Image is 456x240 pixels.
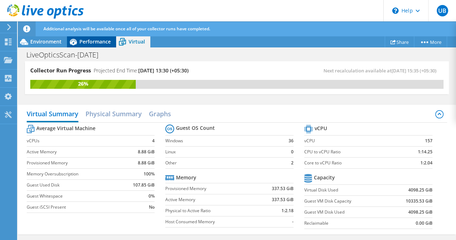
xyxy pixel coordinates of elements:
label: Guest iSCSI Present [27,204,124,211]
span: [DATE] 13:30 (+05:30) [138,67,188,74]
b: 36 [289,137,294,144]
b: 0 [291,148,294,155]
label: vCPUs [27,137,124,144]
b: vCPU [315,125,327,132]
label: Active Memory [27,148,124,155]
label: Guest VM Disk Capacity [304,198,388,205]
b: 1:2.18 [281,207,294,214]
b: 4098.25 GiB [408,209,432,216]
b: 337.53 GiB [272,196,294,203]
b: 2 [291,159,294,167]
label: Provisioned Memory [165,185,256,192]
svg: \n [392,7,399,14]
span: Performance [79,38,111,45]
b: 1:2.04 [420,159,432,167]
label: Other [165,159,282,167]
label: Virtual Disk Used [304,187,388,194]
b: 10335.53 GiB [406,198,432,205]
b: 1:14.25 [418,148,432,155]
label: Guest Used Disk [27,182,124,189]
b: No [149,204,155,211]
label: Core to vCPU Ratio [304,159,399,167]
span: Virtual [129,38,145,45]
h2: Graphs [149,107,171,121]
label: Guest VM Disk Used [304,209,388,216]
label: Active Memory [165,196,256,203]
span: [DATE] 15:35 (+05:30) [392,67,436,74]
label: Reclaimable [304,220,388,227]
h1: LiveOpticsScan-[DATE] [23,51,109,59]
h2: Virtual Summary [27,107,78,122]
b: 0.00 GiB [416,220,432,227]
label: CPU to vCPU Ratio [304,148,399,155]
b: 100% [144,170,155,178]
label: vCPU [304,137,399,144]
label: Physical to Active Ratio [165,207,256,214]
label: Guest Whitespace [27,193,124,200]
span: UB [437,5,448,16]
b: 4098.25 GiB [408,187,432,194]
b: - [292,218,294,225]
label: Windows [165,137,282,144]
label: Provisioned Memory [27,159,124,167]
b: 8.88 GiB [138,159,155,167]
div: 26% [30,80,136,88]
label: Linux [165,148,282,155]
b: 4 [152,137,155,144]
b: 157 [425,137,432,144]
span: Environment [30,38,62,45]
b: Average Virtual Machine [36,125,95,132]
label: Memory Oversubscription [27,170,124,178]
label: Host Consumed Memory [165,218,256,225]
b: 337.53 GiB [272,185,294,192]
span: Next recalculation available at [323,67,440,74]
a: More [414,36,447,47]
a: Share [385,36,414,47]
b: 0% [149,193,155,200]
b: 107.85 GiB [133,182,155,189]
h4: Projected End Time: [94,67,188,75]
b: Memory [176,174,196,181]
span: Additional analysis will be available once all of your collector runs have completed. [43,26,210,32]
b: Guest OS Count [176,124,215,132]
b: 8.88 GiB [138,148,155,155]
b: Capacity [314,174,335,181]
h2: Physical Summary [85,107,142,121]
